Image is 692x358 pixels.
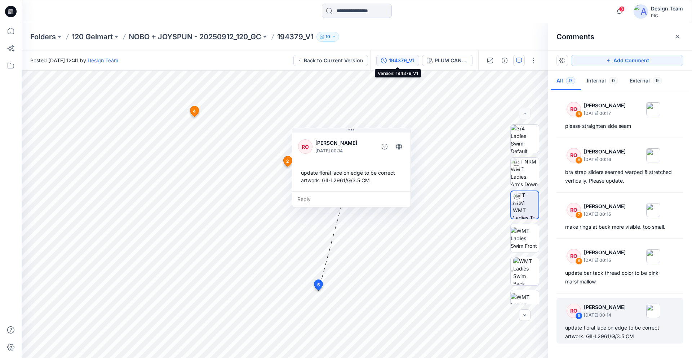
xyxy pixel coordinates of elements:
span: 4 [193,108,196,115]
div: Design Team [651,4,683,13]
button: External [624,72,668,90]
div: make rings at back more visible. too small. [565,223,675,231]
button: All [551,72,581,90]
p: [PERSON_NAME] [584,248,626,257]
div: RO [298,139,312,154]
p: [PERSON_NAME] [584,101,626,110]
div: RO [567,249,581,263]
span: 0 [609,77,618,84]
div: 5 [575,312,582,319]
p: [PERSON_NAME] [584,303,626,312]
p: [PERSON_NAME] [584,147,626,156]
p: 194379_V1 [277,32,314,42]
div: RO [567,102,581,116]
h2: Comments [556,32,594,41]
img: WMT Ladies Swim Back [513,257,539,285]
div: 9 [575,111,582,118]
p: [DATE] 00:16 [584,156,626,163]
div: RO [567,203,581,217]
span: 9 [566,77,575,84]
p: [DATE] 00:15 [584,211,626,218]
div: 7 [575,211,582,219]
div: Reply [292,191,411,207]
div: PLUM CANDY [435,57,468,64]
div: 194379_V1 [389,57,414,64]
button: PLUM CANDY [422,55,473,66]
img: TT NRM WMT Ladies T-Pose [513,191,538,219]
img: avatar [634,4,648,19]
p: [DATE] 00:14 [315,147,374,155]
img: 3/4 Ladies Swim Default [511,125,539,153]
p: [PERSON_NAME] [315,139,374,147]
a: NOBO + JOYSPUN - 20250912_120_GC [129,32,261,42]
div: 8 [575,157,582,164]
div: please straighten side seam [565,122,675,130]
img: WMT Ladies Swim Left [511,293,539,316]
div: 6 [575,258,582,265]
span: 5 [317,282,320,288]
div: bra strap sliders seemed warped & stretched vertically. Please update. [565,168,675,185]
p: [DATE] 00:17 [584,110,626,117]
button: Add Comment [571,55,683,66]
div: RO [567,304,581,318]
div: update bar tack thread color to be pink marshmallow [565,269,675,286]
a: Folders [30,32,56,42]
button: 194379_V1 [376,55,419,66]
span: 9 [653,77,662,84]
div: update floral lace on edge to be correct artwork. GII-L2961/G/3.5 CM [565,323,675,341]
button: Back to Current Version [293,55,368,66]
span: 2 [286,158,289,165]
button: 10 [316,32,339,42]
a: Design Team [88,57,118,63]
button: Internal [581,72,624,90]
div: PIC [651,13,683,18]
p: [DATE] 00:14 [584,312,626,319]
p: [DATE] 00:15 [584,257,626,264]
button: Details [499,55,510,66]
img: WMT Ladies Swim Front [511,227,539,250]
span: 3 [619,6,625,12]
p: 10 [325,33,330,41]
div: update floral lace on edge to be correct artwork. GII-L2961/G/3.5 CM [298,166,405,187]
a: 120 Gelmart [72,32,113,42]
p: [PERSON_NAME] [584,202,626,211]
div: RO [567,148,581,162]
img: TT NRM WMT Ladies Arms Down [511,158,539,186]
span: Posted [DATE] 12:41 by [30,57,118,64]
